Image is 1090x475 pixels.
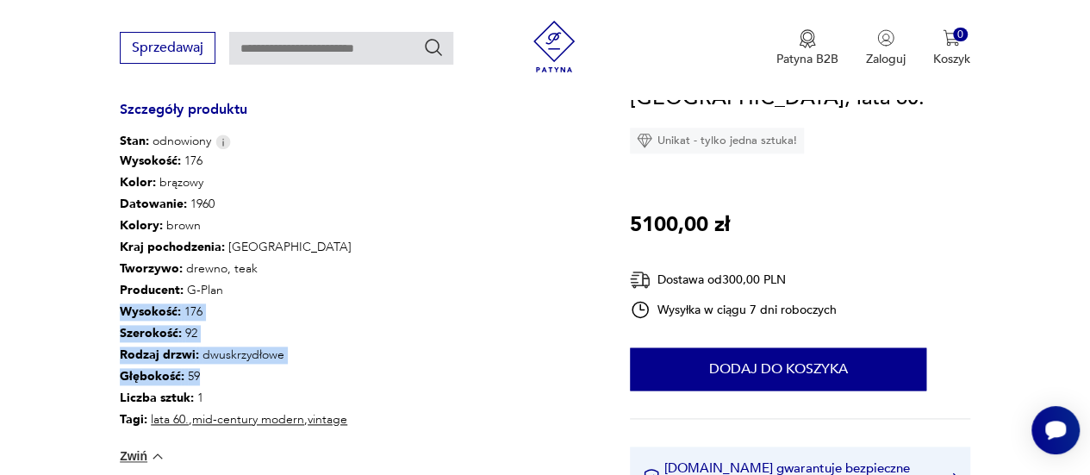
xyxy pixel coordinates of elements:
[120,447,165,465] button: Zwiń
[149,447,166,465] img: chevron down
[423,37,444,58] button: Szukaj
[151,411,189,428] a: lata 60.
[120,104,589,133] h3: Szczegóły produktu
[630,128,804,153] div: Unikat - tylko jedna sztuka!
[953,28,968,42] div: 0
[120,366,352,387] p: 59
[120,153,181,169] b: Wysokość :
[120,150,352,172] p: 176
[120,282,184,298] b: Producent :
[799,29,816,48] img: Ikona medalu
[933,29,970,67] button: 0Koszyk
[637,133,652,148] img: Ikona diamentu
[120,260,183,277] b: Tworzywo :
[120,409,352,430] p: , ,
[120,236,352,258] p: [GEOGRAPHIC_DATA]
[120,193,352,215] p: 1960
[120,133,211,150] span: odnowiony
[776,29,838,67] a: Ikona medaluPatyna B2B
[776,29,838,67] button: Patyna B2B
[120,279,352,301] p: G-Plan
[120,133,149,149] b: Stan:
[630,299,837,320] div: Wysyłka w ciągu 7 dni roboczych
[1031,406,1080,454] iframe: Smartsupp widget button
[630,209,730,241] p: 5100,00 zł
[120,303,181,320] b: Wysokość :
[120,215,352,236] p: brown
[120,325,182,341] b: Szerokość :
[630,347,926,391] button: Dodaj do koszyka
[528,21,580,72] img: Patyna - sklep z meblami i dekoracjami vintage
[192,411,304,428] a: mid-century modern
[120,390,194,406] b: Liczba sztuk:
[120,239,225,255] b: Kraj pochodzenia :
[776,51,838,67] p: Patyna B2B
[120,322,352,344] p: 92
[120,344,352,366] p: dwuskrzydłowe
[120,387,352,409] p: 1
[877,29,894,47] img: Ikonka użytkownika
[120,411,147,428] b: Tagi:
[120,258,352,279] p: drewno, teak
[120,174,156,191] b: Kolor:
[120,368,184,384] b: Głębokość :
[308,411,347,428] a: vintage
[630,269,837,291] div: Dostawa od 300,00 PLN
[866,51,906,67] p: Zaloguj
[120,217,163,234] b: Kolory :
[933,51,970,67] p: Koszyk
[120,32,215,64] button: Sprzedawaj
[120,172,352,193] p: brązowy
[866,29,906,67] button: Zaloguj
[943,29,960,47] img: Ikona koszyka
[120,347,199,363] b: Rodzaj drzwi :
[120,43,215,55] a: Sprzedawaj
[215,134,231,149] img: Info icon
[120,196,187,212] b: Datowanie :
[120,301,352,322] p: 176
[630,269,651,291] img: Ikona dostawy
